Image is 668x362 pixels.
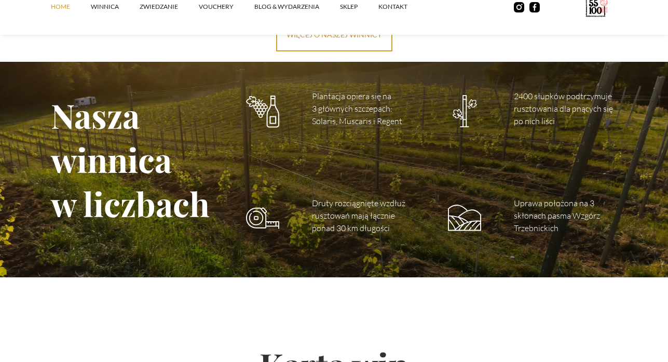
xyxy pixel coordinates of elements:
p: 2400 słupków podtrzymuje rusztowania dla pnących się po nich liści [514,90,618,127]
p: Uprawa położona na 3 skłonach pasma Wzgórz Trzebnickich [514,197,618,234]
p: Druty rozciągnięte wzdłuż rusztowań mają łącznie ponad 30 km długości [312,197,416,234]
a: więcej o naszej winnicy [276,19,392,51]
p: Plantacja opiera się na 3 głównych szczepach: Solaris, Muscaris i Regent [312,90,416,127]
h1: Nasza winnica w liczbach [51,62,214,257]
